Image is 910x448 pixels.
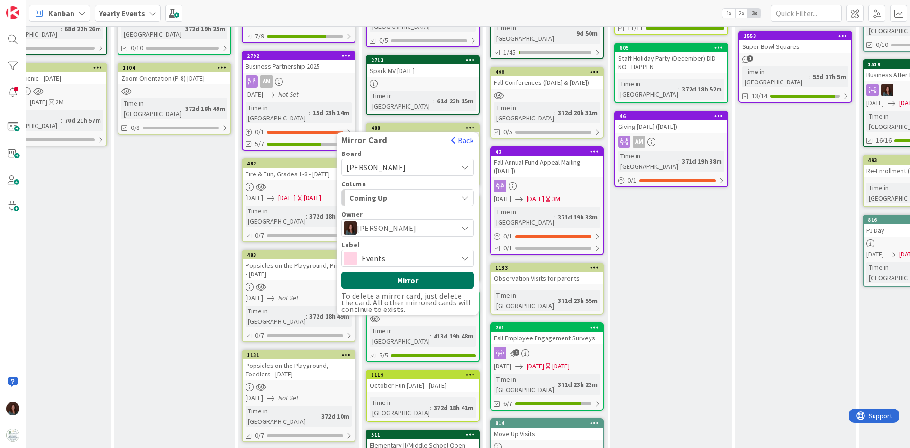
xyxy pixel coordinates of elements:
div: 372d 18h 49m [183,103,227,114]
span: [DATE] [246,393,263,403]
div: AM [633,136,645,148]
span: 0/1 [503,243,512,253]
img: avatar [6,429,19,442]
div: [DATE] [552,361,570,371]
span: : [306,311,307,321]
div: Time in [GEOGRAPHIC_DATA] [370,326,430,347]
input: Quick Filter... [771,5,842,22]
div: 511 [367,430,479,439]
span: : [309,108,310,118]
div: 43 [491,147,603,156]
span: 0/8 [131,123,140,133]
span: : [182,24,183,34]
div: [DATE] [304,193,321,203]
div: 482Fire & Fun, Grades 1-8 - [DATE] [243,159,355,180]
div: 605Staff Holiday Party (December) DID NOT HAPPEN [615,44,727,73]
span: Support [20,1,43,13]
span: 13/14 [752,91,767,101]
span: : [306,211,307,221]
button: Back [451,135,474,146]
div: Time in [GEOGRAPHIC_DATA] [121,98,182,119]
span: : [573,28,574,38]
div: Time in [GEOGRAPHIC_DATA] [246,406,318,427]
span: : [318,411,319,421]
div: 1131 [243,351,355,359]
span: [DATE] [866,249,884,259]
div: Time in [GEOGRAPHIC_DATA] [370,397,430,418]
span: : [678,156,680,166]
span: 0/7 [255,430,264,440]
div: 55d 17h 5m [810,72,848,82]
div: 1104 [123,64,230,71]
span: [PERSON_NAME] [346,163,406,172]
div: 605 [619,45,727,51]
div: 1119 [371,372,479,378]
div: 490 [495,69,603,75]
div: Business Partnership 2025 [243,60,355,73]
span: 0/7 [255,230,264,240]
div: Popsicles on the Playground, Primary - [DATE] [243,259,355,280]
div: 261 [495,324,603,331]
i: Not Set [278,90,299,99]
span: 11/11 [628,23,643,33]
span: Events [362,252,453,265]
span: 3x [748,9,761,18]
div: 1131 [247,352,355,358]
span: 0/10 [876,40,888,50]
span: 0 / 1 [628,175,637,185]
div: Time in [GEOGRAPHIC_DATA] [494,23,573,44]
span: [DATE] [246,90,263,100]
span: 16/16 [876,136,892,146]
i: Not Set [278,293,299,302]
span: : [61,115,62,126]
div: Time in [GEOGRAPHIC_DATA] [246,206,306,227]
div: 488 [371,125,479,131]
span: 0 / 1 [503,231,512,241]
div: AM [260,75,273,88]
div: 0/1 [615,174,727,186]
span: Mirror Card [337,136,392,145]
div: Time in [GEOGRAPHIC_DATA] [246,306,306,327]
span: [DATE] [494,194,511,204]
div: 2713 [371,57,479,64]
span: : [554,212,555,222]
div: Time in [GEOGRAPHIC_DATA] [246,102,309,123]
button: Mirror [341,272,474,289]
div: Time in [GEOGRAPHIC_DATA] [494,207,554,228]
span: 1/45 [503,47,516,57]
span: [DATE] [527,361,544,371]
span: 0/5 [503,127,512,137]
span: [DATE] [278,193,296,203]
div: 0/1 [491,230,603,242]
span: 5/7 [255,139,264,149]
div: 371d 19h 38m [555,212,600,222]
img: RF [344,221,357,235]
i: Not Set [278,393,299,402]
div: 372d 10m [319,411,352,421]
div: 814 [491,419,603,428]
div: 1133 [495,265,603,271]
div: 482 [247,160,355,167]
div: 1553 [744,33,851,39]
div: Fall Annual Fund Appeal Mailing ([DATE]) [491,156,603,177]
div: 46 [619,113,727,119]
div: Fall Employee Engagement Surveys [491,332,603,344]
div: 372d 18h 52m [680,84,724,94]
div: 1131Popsicles on the Playground, Toddlers - [DATE] [243,351,355,380]
span: Board [341,150,362,157]
div: Super Bowl Squares [739,40,851,53]
button: Coming Up [341,189,474,206]
div: Time in [GEOGRAPHIC_DATA] [618,151,678,172]
div: 814 [495,420,603,427]
div: 15d 23h 14m [310,108,352,118]
span: 0/7 [255,330,264,340]
div: 371d 19h 38m [680,156,724,166]
div: Time in [GEOGRAPHIC_DATA] [121,18,182,39]
div: 511 [371,431,479,438]
span: : [182,103,183,114]
div: 483Popsicles on the Playground, Primary - [DATE] [243,251,355,280]
span: 6/7 [503,399,512,409]
span: Coming Up [349,192,420,204]
div: 46Giving [DATE] ([DATE]) [615,112,727,133]
span: : [430,331,431,341]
